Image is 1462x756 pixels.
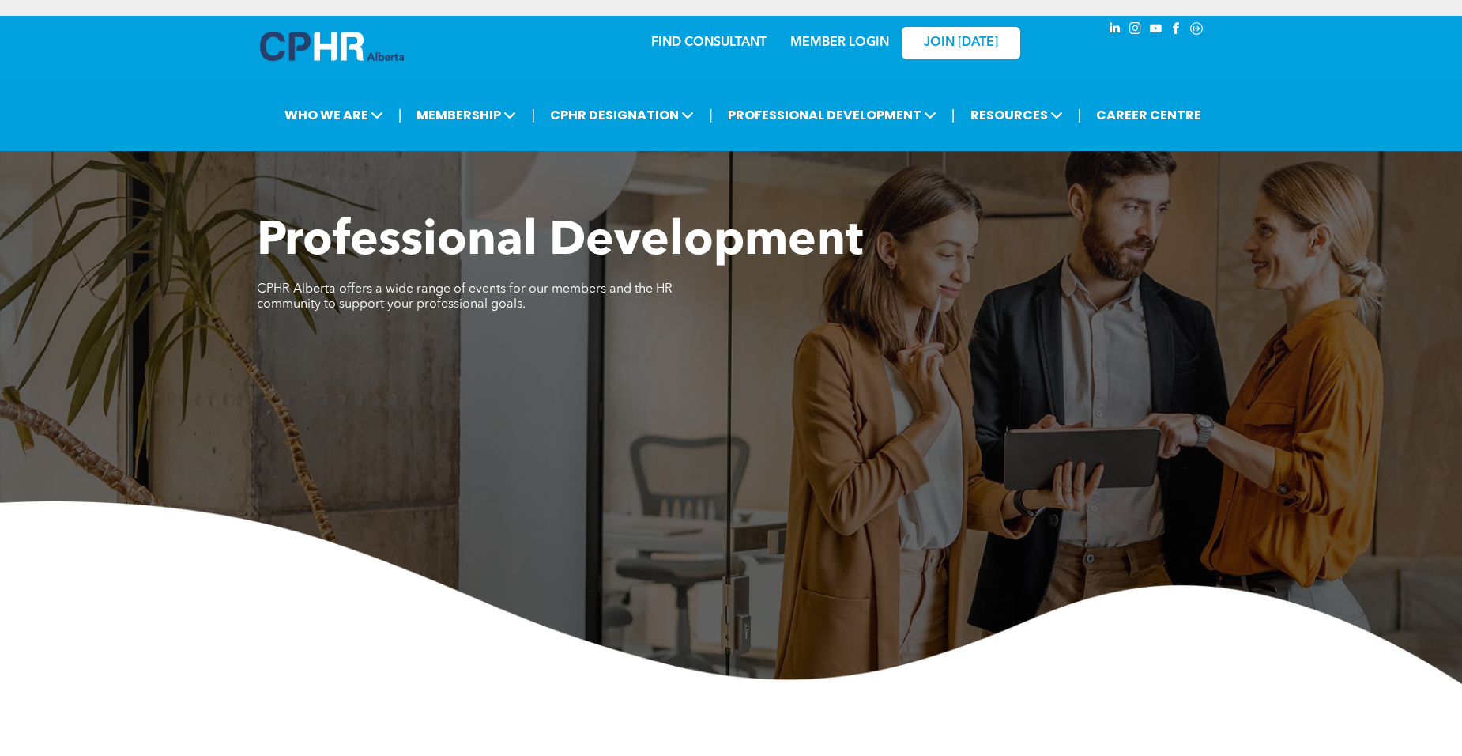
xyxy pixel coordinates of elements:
span: PROFESSIONAL DEVELOPMENT [723,100,941,130]
li: | [398,99,402,131]
span: CPHR Alberta offers a wide range of events for our members and the HR community to support your p... [257,283,673,311]
span: CPHR DESIGNATION [545,100,699,130]
a: Social network [1188,20,1205,41]
span: MEMBERSHIP [412,100,521,130]
a: FIND CONSULTANT [651,36,767,49]
img: A blue and white logo for cp alberta [260,32,404,61]
span: JOIN [DATE] [924,36,998,51]
li: | [531,99,535,131]
a: CAREER CENTRE [1091,100,1206,130]
a: JOIN [DATE] [902,27,1020,59]
a: MEMBER LOGIN [790,36,889,49]
a: instagram [1126,20,1144,41]
a: youtube [1147,20,1164,41]
span: RESOURCES [966,100,1068,130]
span: Professional Development [257,218,863,266]
a: linkedin [1106,20,1123,41]
span: WHO WE ARE [280,100,388,130]
li: | [709,99,713,131]
li: | [1078,99,1082,131]
li: | [951,99,955,131]
a: facebook [1167,20,1185,41]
